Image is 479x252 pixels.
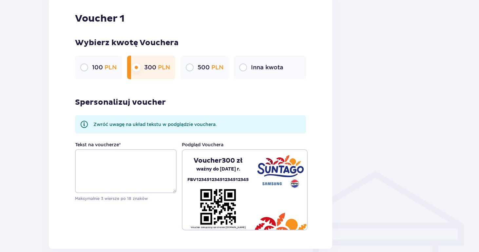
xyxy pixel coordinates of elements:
span: PLN [105,64,117,71]
span: PLN [211,64,223,71]
p: 500 [198,63,223,71]
p: 100 [92,63,117,71]
p: Inna kwota [251,63,283,71]
p: Zwróć uwagę na układ tekstu w podglądzie vouchera. [93,121,217,128]
p: Voucher zakupiony na stronie [DOMAIN_NAME] [191,226,246,229]
p: Wybierz kwotę Vouchera [75,38,306,48]
p: ważny do [DATE] r. [196,165,240,173]
p: Voucher 300 zł [194,156,242,165]
p: 300 [144,63,170,71]
p: Voucher 1 [75,12,125,25]
p: Maksymalnie 3 wiersze po 18 znaków [75,196,177,202]
p: Spersonalizuj voucher [75,98,166,107]
label: Tekst na voucherze * [75,141,121,148]
p: Podgląd Vouchera [182,141,223,148]
span: PLN [158,64,170,71]
p: FBV12345123451234512345 [187,176,249,184]
img: Suntago - Samsung - Pepsi [257,155,304,188]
